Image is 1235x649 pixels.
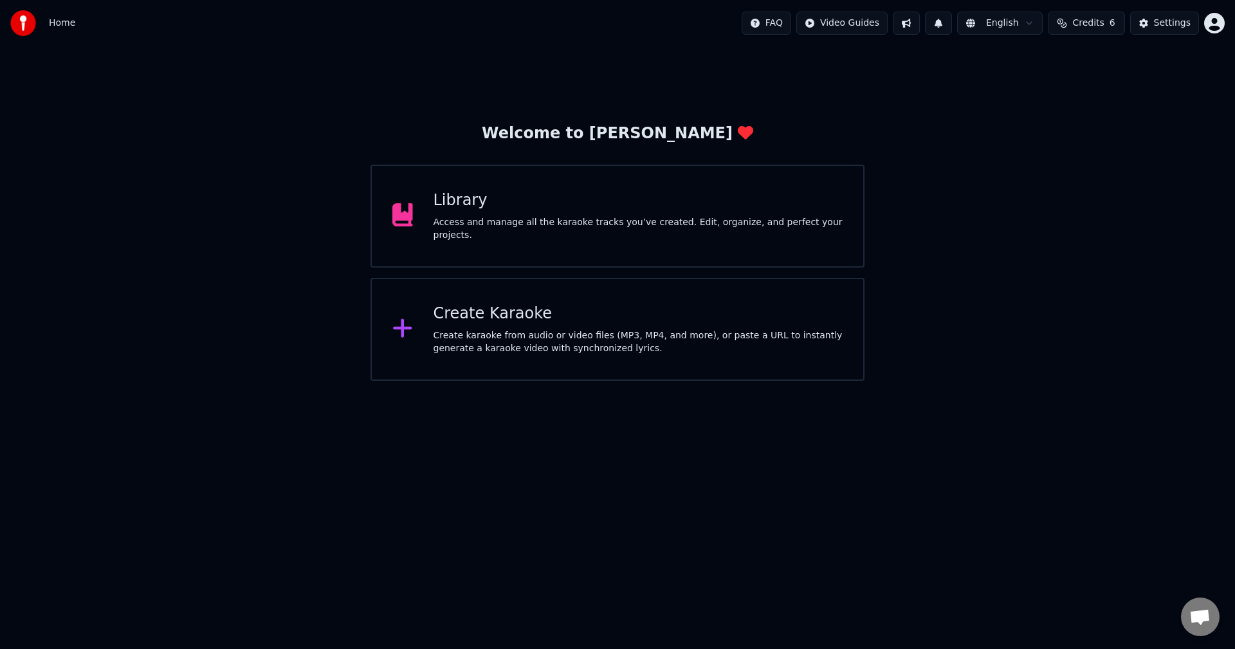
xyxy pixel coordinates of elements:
span: Home [49,17,75,30]
img: youka [10,10,36,36]
div: Welcome to [PERSON_NAME] [482,123,753,144]
span: 6 [1110,17,1115,30]
button: FAQ [742,12,791,35]
div: Create karaoke from audio or video files (MP3, MP4, and more), or paste a URL to instantly genera... [434,329,843,355]
div: Library [434,190,843,211]
nav: breadcrumb [49,17,75,30]
div: Open chat [1181,598,1220,636]
button: Video Guides [796,12,888,35]
div: Access and manage all the karaoke tracks you’ve created. Edit, organize, and perfect your projects. [434,216,843,242]
button: Credits6 [1048,12,1125,35]
div: Create Karaoke [434,304,843,324]
button: Settings [1130,12,1199,35]
div: Settings [1154,17,1191,30]
span: Credits [1072,17,1104,30]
